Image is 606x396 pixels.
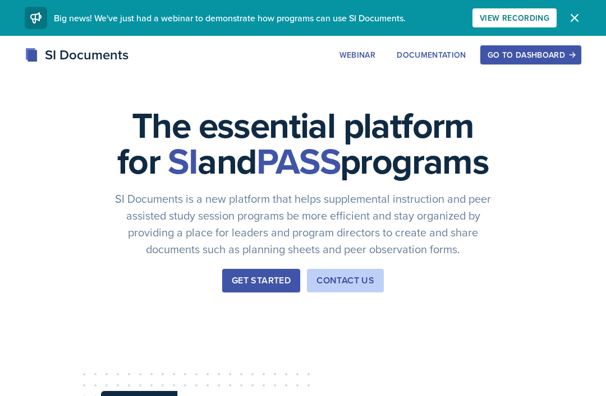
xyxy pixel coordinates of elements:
button: Webinar [332,45,383,64]
button: Go to Dashboard [480,45,581,64]
button: View Recording [472,8,557,27]
div: SI Documents [25,45,128,65]
div: View Recording [480,13,549,22]
button: Contact Us [307,269,384,292]
div: Get Started [232,274,291,287]
div: Contact Us [316,274,374,287]
button: Documentation [389,45,474,64]
div: Webinar [339,50,375,59]
div: Go to Dashboard [488,50,574,59]
span: Big news! We've just had a webinar to demonstrate how programs can use SI Documents. [54,12,406,24]
button: Get Started [222,269,300,292]
div: Documentation [397,50,466,59]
